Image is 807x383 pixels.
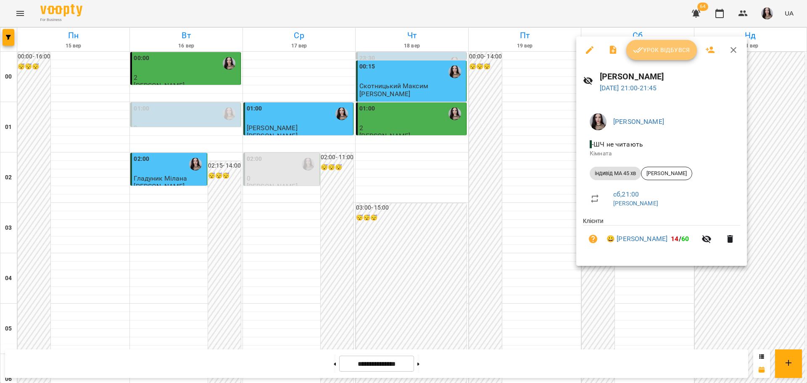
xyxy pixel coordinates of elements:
[590,170,641,177] span: індивід МА 45 хв
[613,200,658,207] a: [PERSON_NAME]
[641,170,692,177] span: [PERSON_NAME]
[590,150,733,158] p: Кімната
[590,140,645,148] span: - ШЧ не читають
[607,234,667,244] a: 😀 [PERSON_NAME]
[641,167,692,180] div: [PERSON_NAME]
[613,118,664,126] a: [PERSON_NAME]
[681,235,689,243] span: 60
[613,190,639,198] a: сб , 21:00
[671,235,678,243] span: 14
[633,45,690,55] span: Урок відбувся
[626,40,697,60] button: Урок відбувся
[583,229,603,249] button: Візит ще не сплачено. Додати оплату?
[583,217,740,256] ul: Клієнти
[671,235,689,243] b: /
[600,84,657,92] a: [DATE] 21:00-21:45
[590,113,607,130] img: 23d2127efeede578f11da5c146792859.jpg
[600,70,740,83] h6: [PERSON_NAME]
